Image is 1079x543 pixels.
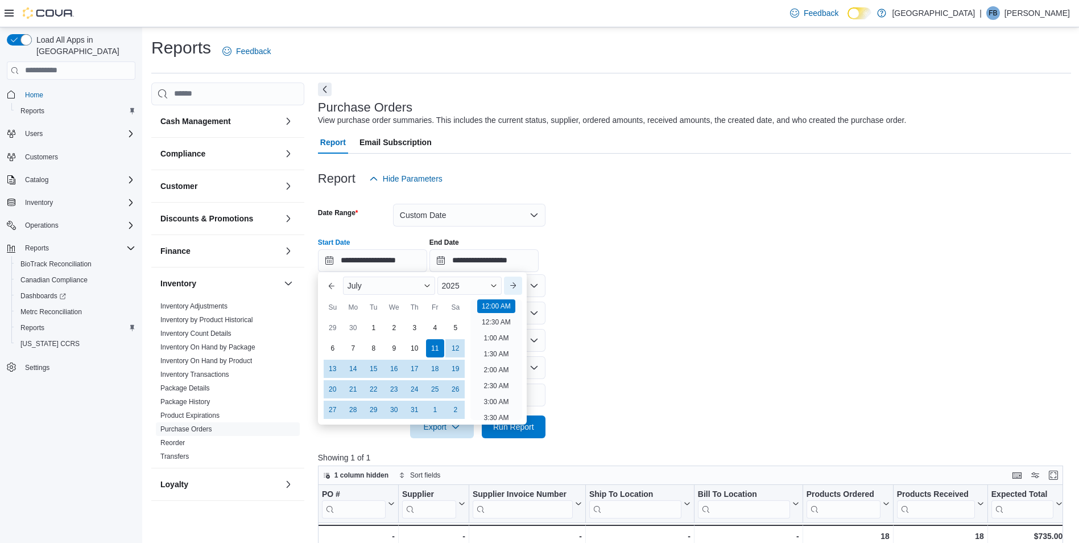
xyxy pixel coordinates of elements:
button: Inventory [2,195,140,211]
button: Canadian Compliance [11,272,140,288]
button: Reports [20,241,53,255]
div: day-24 [406,380,424,398]
div: day-14 [344,360,362,378]
button: Customer [282,179,295,193]
button: Finance [160,245,279,257]
button: Keyboard shortcuts [1010,468,1024,482]
span: Users [25,129,43,138]
span: Reorder [160,438,185,447]
span: Washington CCRS [16,337,135,351]
a: Package Details [160,384,210,392]
span: Metrc Reconciliation [16,305,135,319]
span: Customers [25,153,58,162]
div: day-13 [324,360,342,378]
span: Dashboards [16,289,135,303]
span: Feedback [236,46,271,57]
span: Canadian Compliance [20,275,88,285]
button: Metrc Reconciliation [11,304,140,320]
a: Product Expirations [160,412,220,419]
button: Discounts & Promotions [282,212,295,225]
div: Supplier [402,489,456,500]
span: Dashboards [20,291,66,301]
span: Reports [20,323,44,332]
div: 18 [807,529,890,543]
a: Metrc Reconciliation [16,305,86,319]
button: Catalog [2,172,140,188]
span: Metrc Reconciliation [20,307,82,316]
a: Reorder [160,439,185,447]
div: day-18 [426,360,444,378]
button: Home [2,87,140,103]
a: Inventory by Product Historical [160,316,253,324]
button: Products Ordered [807,489,890,518]
span: Inventory [20,196,135,209]
input: Press the down key to enter a popover containing a calendar. Press the escape key to close the po... [318,249,427,272]
div: day-7 [344,339,362,357]
a: [US_STATE] CCRS [16,337,84,351]
h3: Inventory [160,278,196,289]
img: Cova [23,7,74,19]
div: Sa [447,298,465,316]
button: Reports [2,240,140,256]
div: Frank Baker [986,6,1000,20]
div: View purchase order summaries. This includes the current status, supplier, ordered amounts, recei... [318,114,907,126]
span: July [348,281,362,290]
li: 1:30 AM [479,347,513,361]
button: Users [2,126,140,142]
p: | [979,6,982,20]
span: Home [20,88,135,102]
span: Reports [16,321,135,335]
div: Th [406,298,424,316]
button: Display options [1028,468,1042,482]
span: Hide Parameters [383,173,443,184]
a: Inventory On Hand by Package [160,343,255,351]
div: day-19 [447,360,465,378]
span: Email Subscription [359,131,432,154]
div: PO # [322,489,386,500]
div: day-6 [324,339,342,357]
div: $735.00 [991,529,1063,543]
h3: Customer [160,180,197,192]
a: Customers [20,150,63,164]
div: Expected Total [991,489,1054,518]
button: BioTrack Reconciliation [11,256,140,272]
span: 1 column hidden [334,471,388,480]
label: Date Range [318,208,358,217]
div: day-4 [426,319,444,337]
div: Products Received [897,489,975,500]
button: Operations [20,219,63,232]
span: Export [417,416,467,438]
div: We [385,298,403,316]
div: day-2 [385,319,403,337]
div: Ship To Location [589,489,681,518]
button: Hide Parameters [365,167,447,190]
div: Bill To Location [698,489,790,518]
div: Ship To Location [589,489,681,500]
button: Reports [11,103,140,119]
button: 1 column hidden [319,468,393,482]
div: day-30 [385,401,403,419]
span: Catalog [20,173,135,187]
button: Products Received [897,489,984,518]
button: Compliance [282,147,295,161]
span: Report [320,131,346,154]
li: 3:30 AM [479,411,513,425]
button: Catalog [20,173,53,187]
div: - [402,529,465,543]
span: 2025 [442,281,460,290]
span: [US_STATE] CCRS [20,339,80,348]
label: Start Date [318,238,350,247]
div: Supplier Invoice Number [473,489,573,518]
h3: OCM [160,511,179,523]
span: Inventory Adjustments [160,302,228,311]
div: July, 2025 [323,318,466,420]
span: Inventory by Product Historical [160,315,253,324]
div: Fr [426,298,444,316]
button: Open list of options [530,363,539,372]
h1: Reports [151,36,211,59]
div: day-3 [406,319,424,337]
button: Expected Total [991,489,1063,518]
h3: Compliance [160,148,205,159]
span: Reports [25,244,49,253]
span: Load All Apps in [GEOGRAPHIC_DATA] [32,34,135,57]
